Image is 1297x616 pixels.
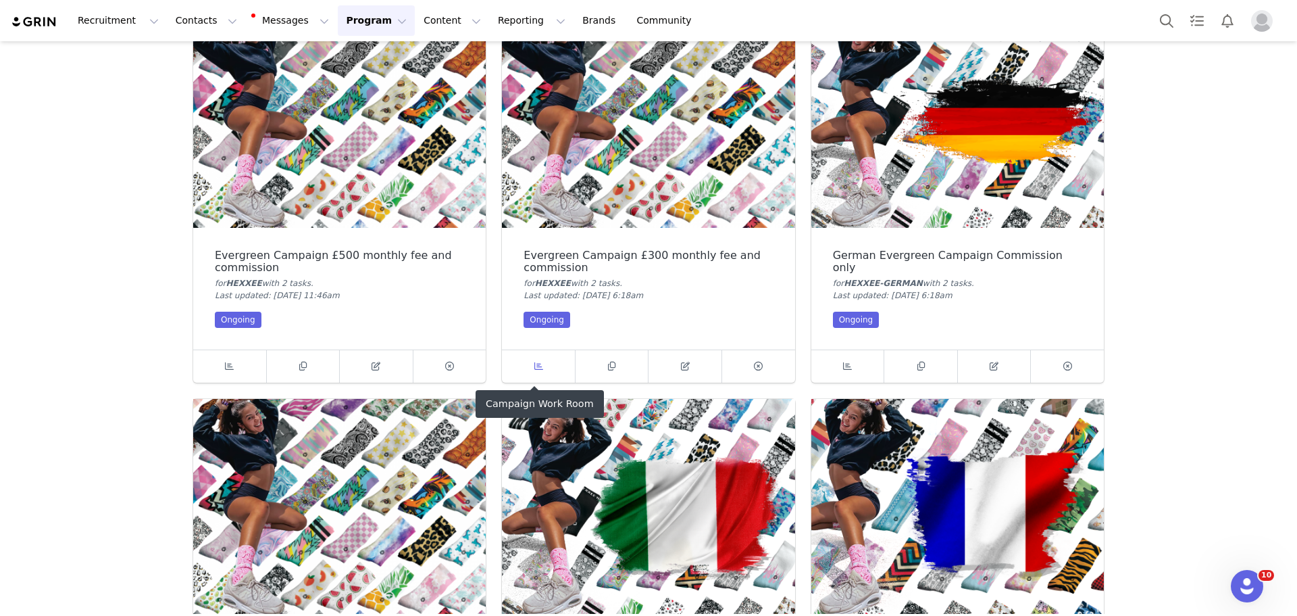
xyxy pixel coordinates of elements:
div: Last updated: [DATE] 11:46am [215,289,464,302]
a: Tasks [1182,5,1212,36]
span: HEXXEE [535,279,571,288]
button: Search [1152,5,1181,36]
img: Evergreen Campaign £300 monthly fee and commission [502,8,794,228]
div: Evergreen Campaign £300 monthly fee and commission [524,250,773,274]
span: s [967,279,971,288]
span: s [307,279,311,288]
button: Profile [1243,10,1286,32]
button: Content [415,5,489,36]
div: Ongoing [524,312,570,328]
button: Reporting [490,5,574,36]
button: Program [338,5,415,36]
button: Contacts [168,5,245,36]
button: Recruitment [70,5,167,36]
span: 10 [1258,570,1274,581]
div: for with 2 task . [524,277,773,289]
div: Evergreen Campaign £500 monthly fee and commission [215,250,464,274]
img: Evergreen Campaign £500 monthly fee and commission [193,8,486,228]
img: placeholder-profile.jpg [1251,10,1273,32]
img: German Evergreen Campaign Commission only [811,8,1104,228]
div: Last updated: [DATE] 6:18am [833,289,1082,302]
button: Notifications [1213,5,1242,36]
span: s [615,279,619,288]
div: for with 2 task . [833,277,1082,289]
div: for with 2 task . [215,277,464,289]
div: Campaign Work Room [476,390,604,418]
a: Brands [574,5,628,36]
button: Messages [246,5,337,36]
div: German Evergreen Campaign Commission only [833,250,1082,274]
span: HEXXEE [226,279,262,288]
div: Ongoing [833,312,880,328]
a: Community [629,5,706,36]
div: Ongoing [215,312,261,328]
span: HEXXEE-GERMAN [844,279,923,288]
iframe: Intercom live chat [1231,570,1263,602]
div: Last updated: [DATE] 6:18am [524,289,773,302]
img: grin logo [11,16,58,28]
